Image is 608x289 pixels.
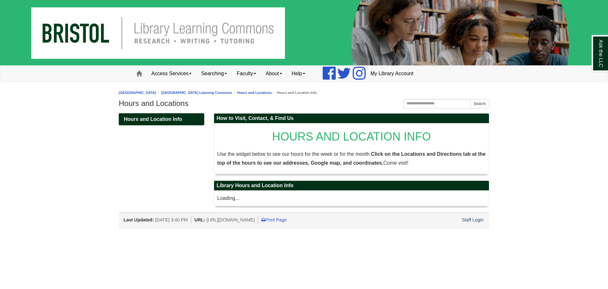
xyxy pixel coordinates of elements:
[237,91,272,95] a: Hours and Locations
[217,194,486,203] div: Loading...
[123,217,154,222] span: Last Updated:
[214,114,489,123] h2: How to Visit, Contact, & Find Us
[287,66,310,82] a: Help
[261,66,287,82] a: About
[161,91,232,95] a: [GEOGRAPHIC_DATA] Learning Commons
[272,90,317,96] li: Hours and Location Info
[470,99,489,108] button: Search
[124,116,182,122] span: Hours and Location Info
[119,99,489,108] h1: Hours and Locations
[119,113,204,125] div: Guide Pages
[217,151,485,166] span: Use the widget below to see our hours for the week or for the month. Come visit!
[272,130,431,143] span: HOURS AND LOCATION INFO
[214,181,489,191] h2: Library Hours and Location Info
[261,218,265,222] i: Print Page
[217,151,485,166] strong: Click on the Locations and Directions tab at the top of the hours to see our addresses, Google ma...
[232,66,261,82] a: Faculty
[194,217,205,222] span: URL:
[155,217,188,222] span: [DATE] 3:40 PM
[119,90,489,96] nav: breadcrumb
[119,91,156,95] a: [GEOGRAPHIC_DATA]
[261,217,287,222] a: Print Page
[366,66,418,82] a: My Library Account
[119,113,204,125] a: Hours and Location Info
[196,66,232,82] a: Searching
[462,217,484,222] a: Staff Login
[206,217,255,222] span: [URL][DOMAIN_NAME]
[147,66,196,82] a: Access Services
